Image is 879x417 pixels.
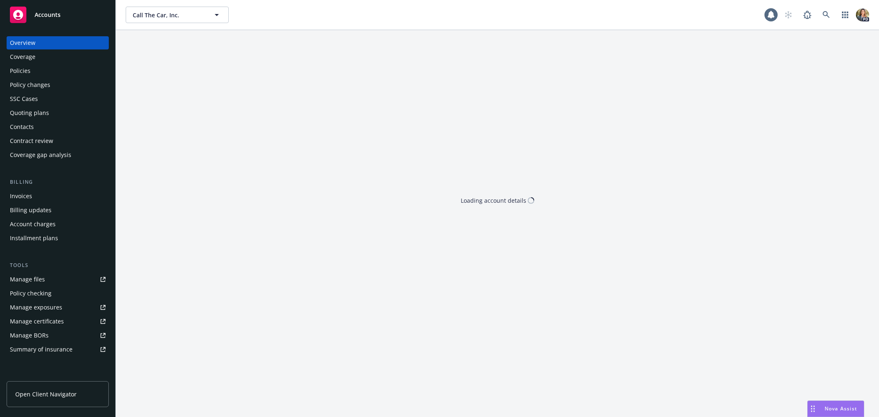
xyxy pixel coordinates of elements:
[7,92,109,105] a: SSC Cases
[818,7,834,23] a: Search
[7,36,109,49] a: Overview
[7,329,109,342] a: Manage BORs
[780,7,797,23] a: Start snowing
[10,329,49,342] div: Manage BORs
[10,190,32,203] div: Invoices
[10,232,58,245] div: Installment plans
[7,204,109,217] a: Billing updates
[7,120,109,134] a: Contacts
[10,50,35,63] div: Coverage
[10,287,52,300] div: Policy checking
[10,204,52,217] div: Billing updates
[10,301,62,314] div: Manage exposures
[126,7,229,23] button: Call The Car, Inc.
[10,315,64,328] div: Manage certificates
[10,78,50,91] div: Policy changes
[7,3,109,26] a: Accounts
[7,50,109,63] a: Coverage
[7,148,109,162] a: Coverage gap analysis
[808,401,818,417] div: Drag to move
[10,120,34,134] div: Contacts
[133,11,204,19] span: Call The Car, Inc.
[7,178,109,186] div: Billing
[10,106,49,119] div: Quoting plans
[7,106,109,119] a: Quoting plans
[7,343,109,356] a: Summary of insurance
[15,390,77,398] span: Open Client Navigator
[7,232,109,245] a: Installment plans
[461,196,526,205] div: Loading account details
[10,64,30,77] div: Policies
[10,148,71,162] div: Coverage gap analysis
[7,301,109,314] a: Manage exposures
[10,218,56,231] div: Account charges
[7,190,109,203] a: Invoices
[10,343,73,356] div: Summary of insurance
[837,7,853,23] a: Switch app
[7,372,109,381] div: Analytics hub
[799,7,816,23] a: Report a Bug
[7,261,109,269] div: Tools
[7,78,109,91] a: Policy changes
[7,134,109,148] a: Contract review
[10,273,45,286] div: Manage files
[7,273,109,286] a: Manage files
[10,92,38,105] div: SSC Cases
[10,36,35,49] div: Overview
[7,218,109,231] a: Account charges
[7,64,109,77] a: Policies
[35,12,61,18] span: Accounts
[825,405,857,412] span: Nova Assist
[807,401,864,417] button: Nova Assist
[7,315,109,328] a: Manage certificates
[10,134,53,148] div: Contract review
[7,287,109,300] a: Policy checking
[856,8,869,21] img: photo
